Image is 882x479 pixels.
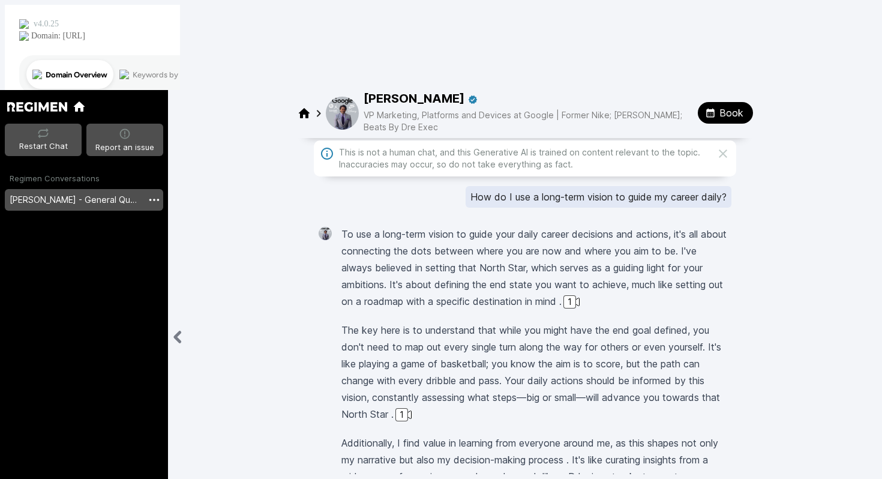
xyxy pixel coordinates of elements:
button: 1 [394,408,413,421]
span: VP Marketing, Platforms and Devices at Google | Former Nike; [PERSON_NAME]; Beats By Dre Exec [364,110,682,132]
div: Close sidebar [168,325,188,349]
button: Report an issueReport an issue [86,124,163,156]
img: More options [148,193,161,206]
p: The key here is to understand that while you might have the end goal defined, you don't need to m... [341,322,727,423]
button: Restart ChatRestart Chat [5,124,82,156]
div: 1 [395,408,408,421]
div: Domain: [URL] [31,31,85,41]
button: Book [698,102,753,124]
div: Domain Overview [46,71,107,79]
a: Regimen home [72,100,86,114]
a: [PERSON_NAME] - General Question [5,189,143,211]
div: Regimen Conversations [5,173,163,185]
img: Daryl Butler [319,227,332,240]
img: Restart Chat [38,128,49,138]
a: Regimen home [7,102,67,111]
img: logo_orange.svg [19,19,29,29]
span: Book [719,106,743,120]
span: Restart Chat [19,140,68,152]
div: 1 [563,295,576,309]
div: This is not a human chat, and this Generative AI is trained on content relevant to the topic. Ina... [339,146,711,170]
div: Verified partner - Daryl Butler [468,90,478,107]
img: tab_domain_overview_orange.svg [32,70,42,79]
span: Report an issue [95,142,154,154]
p: To use a long-term vision to guide your daily career decisions and actions, it's all about connec... [341,226,727,310]
img: Regimen logo [7,102,67,111]
img: website_grey.svg [19,31,29,41]
button: 1 [562,295,581,309]
img: avatar of Daryl Butler [326,97,359,130]
img: Report an issue [119,128,130,139]
img: tab_keywords_by_traffic_grey.svg [119,70,129,79]
div: v 4.0.25 [34,19,59,29]
span: [PERSON_NAME] [364,90,464,107]
a: Regimen home [297,105,311,120]
div: Keywords by Traffic [133,71,202,79]
div: How do I use a long-term vision to guide my career daily? [466,186,731,208]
